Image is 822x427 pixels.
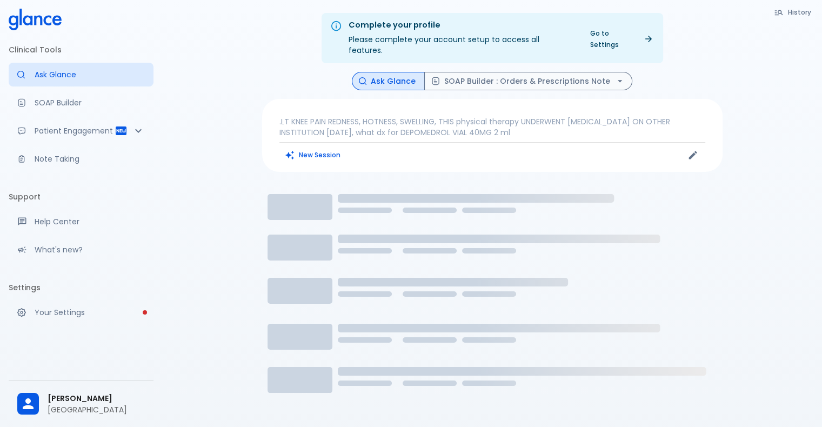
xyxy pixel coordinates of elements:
[424,72,632,91] button: SOAP Builder : Orders & Prescriptions Note
[35,244,145,255] p: What's new?
[768,4,818,20] button: History
[685,147,701,163] button: Edit
[35,154,145,164] p: Note Taking
[349,19,575,31] div: Complete your profile
[279,116,705,138] p: .LT KNEE PAIN REDNESS, HOTNESS, SWELLING, THIS physical therapy UNDERWENT [MEDICAL_DATA] ON OTHER...
[9,184,153,210] li: Support
[9,210,153,233] a: Get help from our support team
[9,385,153,423] div: [PERSON_NAME][GEOGRAPHIC_DATA]
[279,147,347,163] button: Clears all inputs and results.
[349,16,575,60] div: Please complete your account setup to access all features.
[9,147,153,171] a: Advanced note-taking
[9,301,153,324] a: Please complete account setup
[48,404,145,415] p: [GEOGRAPHIC_DATA]
[9,63,153,86] a: Moramiz: Find ICD10AM codes instantly
[584,25,659,52] a: Go to Settings
[9,238,153,262] div: Recent updates and feature releases
[9,275,153,301] li: Settings
[352,72,425,91] button: Ask Glance
[48,393,145,404] span: [PERSON_NAME]
[9,37,153,63] li: Clinical Tools
[35,125,115,136] p: Patient Engagement
[9,119,153,143] div: Patient Reports & Referrals
[35,307,145,318] p: Your Settings
[35,97,145,108] p: SOAP Builder
[35,216,145,227] p: Help Center
[9,91,153,115] a: Docugen: Compose a clinical documentation in seconds
[35,69,145,80] p: Ask Glance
